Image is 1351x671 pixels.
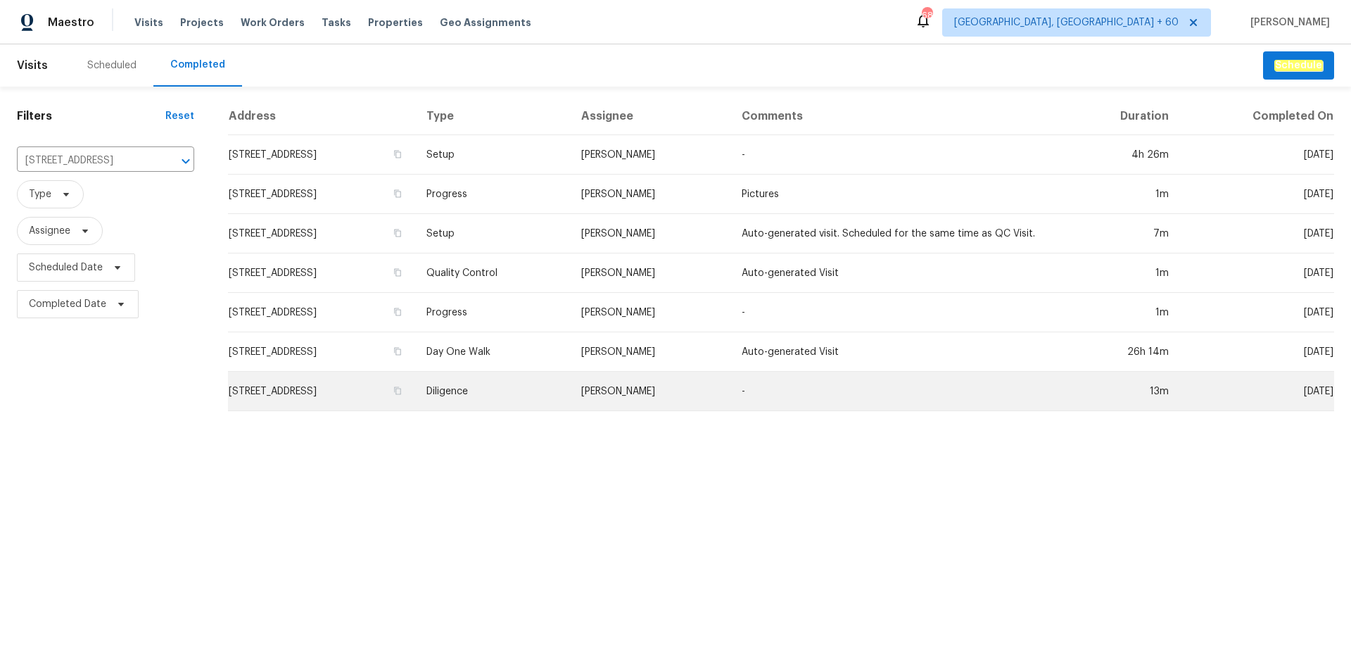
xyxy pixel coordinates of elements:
td: 1m [1062,175,1180,214]
th: Type [415,98,571,135]
td: [STREET_ADDRESS] [228,253,415,293]
span: Assignee [29,224,70,238]
td: 13m [1062,372,1180,411]
button: Copy Address [391,306,404,318]
td: [PERSON_NAME] [570,332,730,372]
td: - [730,293,1063,332]
td: [PERSON_NAME] [570,135,730,175]
td: 4h 26m [1062,135,1180,175]
div: Reset [165,109,194,123]
td: Setup [415,135,571,175]
span: Geo Assignments [440,15,531,30]
td: [STREET_ADDRESS] [228,372,415,411]
td: [PERSON_NAME] [570,175,730,214]
td: 7m [1062,214,1180,253]
td: Auto-generated Visit [730,253,1063,293]
td: Progress [415,175,571,214]
span: [GEOGRAPHIC_DATA], [GEOGRAPHIC_DATA] + 60 [954,15,1179,30]
td: - [730,372,1063,411]
h1: Filters [17,109,165,123]
td: Pictures [730,175,1063,214]
td: 26h 14m [1062,332,1180,372]
span: Properties [368,15,423,30]
td: [DATE] [1180,332,1334,372]
td: [STREET_ADDRESS] [228,332,415,372]
td: [PERSON_NAME] [570,214,730,253]
em: Schedule [1274,60,1323,71]
td: 1m [1062,293,1180,332]
span: Visits [134,15,163,30]
td: Diligence [415,372,571,411]
td: [DATE] [1180,214,1334,253]
button: Open [176,151,196,171]
span: Work Orders [241,15,305,30]
span: Tasks [322,18,351,27]
td: [DATE] [1180,372,1334,411]
td: Auto-generated visit. Scheduled for the same time as QC Visit. [730,214,1063,253]
td: [STREET_ADDRESS] [228,175,415,214]
td: Setup [415,214,571,253]
td: [STREET_ADDRESS] [228,293,415,332]
td: [PERSON_NAME] [570,253,730,293]
th: Duration [1062,98,1180,135]
input: Search for an address... [17,150,155,172]
button: Copy Address [391,384,404,397]
span: Projects [180,15,224,30]
button: Copy Address [391,266,404,279]
td: [DATE] [1180,135,1334,175]
td: Quality Control [415,253,571,293]
button: Schedule [1263,51,1334,80]
button: Copy Address [391,187,404,200]
td: Auto-generated Visit [730,332,1063,372]
td: [PERSON_NAME] [570,372,730,411]
td: [STREET_ADDRESS] [228,214,415,253]
td: [DATE] [1180,293,1334,332]
span: Scheduled Date [29,261,103,275]
td: [DATE] [1180,175,1334,214]
div: Scheduled [87,58,137,73]
span: Maestro [48,15,94,30]
button: Copy Address [391,148,404,161]
button: Copy Address [391,227,404,239]
span: Type [29,187,51,201]
td: [PERSON_NAME] [570,293,730,332]
td: 1m [1062,253,1180,293]
td: [DATE] [1180,253,1334,293]
span: Visits [17,50,48,81]
span: Completed Date [29,297,106,311]
span: [PERSON_NAME] [1245,15,1330,30]
th: Comments [730,98,1063,135]
div: 688 [922,8,932,23]
td: - [730,135,1063,175]
td: [STREET_ADDRESS] [228,135,415,175]
th: Completed On [1180,98,1334,135]
th: Address [228,98,415,135]
th: Assignee [570,98,730,135]
button: Copy Address [391,345,404,358]
div: Completed [170,58,225,72]
td: Day One Walk [415,332,571,372]
td: Progress [415,293,571,332]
